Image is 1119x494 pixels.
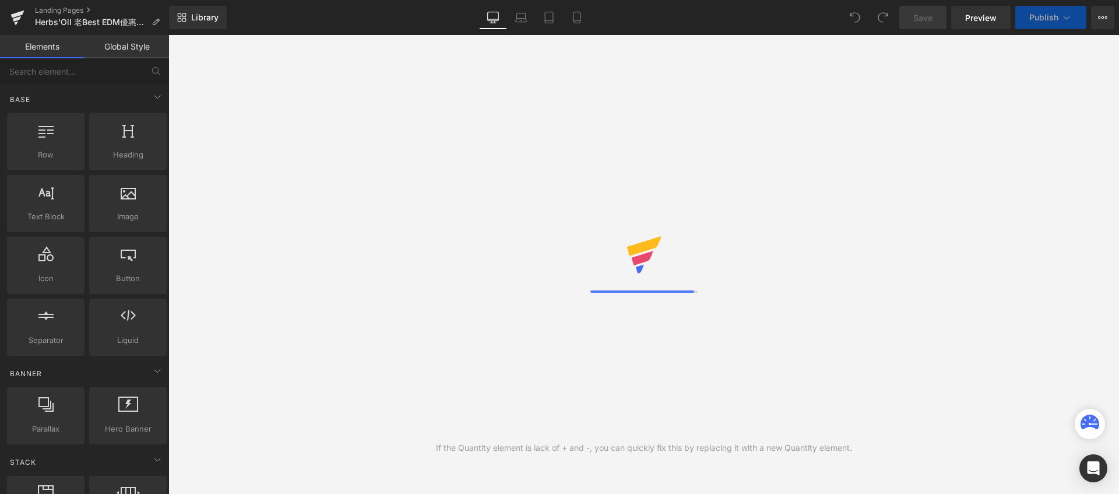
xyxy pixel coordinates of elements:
span: Text Block [10,211,81,223]
a: Global Style [85,35,169,58]
span: Herbs'Oil 老Best EDM優惠專區 [35,17,147,27]
div: Open Intercom Messenger [1079,454,1107,482]
span: Parallax [10,423,81,435]
a: Desktop [479,6,507,29]
span: Image [93,211,163,223]
span: Preview [965,12,997,24]
a: Preview [951,6,1011,29]
a: Mobile [563,6,591,29]
span: Publish [1029,13,1058,22]
button: Redo [871,6,895,29]
a: Landing Pages [35,6,169,15]
span: Icon [10,272,81,285]
span: Liquid [93,334,163,346]
a: Tablet [535,6,563,29]
span: Banner [9,368,43,379]
span: Button [93,272,163,285]
button: Undo [843,6,867,29]
span: Heading [93,149,163,161]
span: Hero Banner [93,423,163,435]
span: Library [191,12,219,23]
span: Stack [9,457,37,468]
a: Laptop [507,6,535,29]
button: More [1091,6,1114,29]
a: New Library [169,6,227,29]
button: Publish [1015,6,1086,29]
span: Row [10,149,81,161]
span: Base [9,94,31,105]
div: If the Quantity element is lack of + and -, you can quickly fix this by replacing it with a new Q... [436,442,852,454]
span: Separator [10,334,81,346]
span: Save [913,12,932,24]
